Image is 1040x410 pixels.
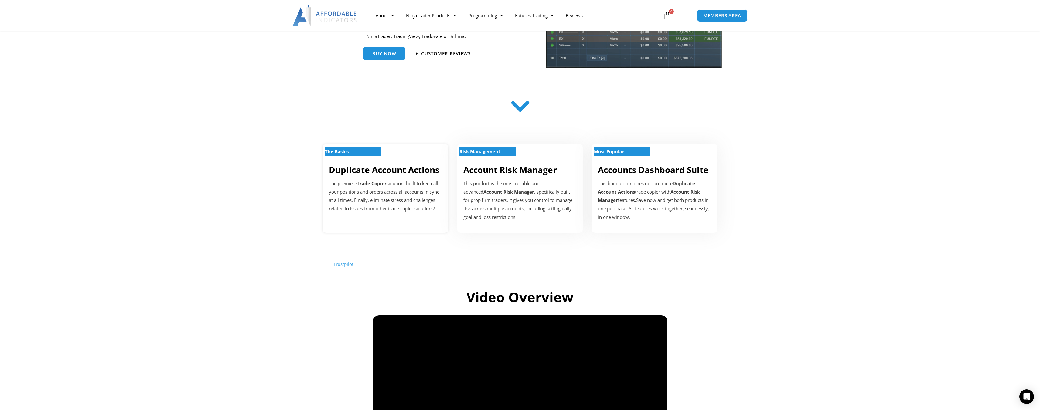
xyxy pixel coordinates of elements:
a: Accounts Dashboard Suite [598,164,708,175]
strong: The Basics [325,148,349,154]
a: Reviews [560,8,589,22]
span: 0 [669,9,674,14]
strong: Account Risk Manager [483,189,534,195]
a: Buy Now [363,47,405,60]
a: Trustpilot [333,261,353,267]
span: Buy Now [372,51,396,56]
a: NinjaTrader Products [400,8,462,22]
a: Programming [462,8,509,22]
p: The premiere solution, built to keep all your positions and orders across all accounts in sync at... [329,179,442,213]
b: Duplicate Account Actions [598,180,695,195]
span: Customer Reviews [421,51,471,56]
nav: Menu [370,8,656,22]
img: LogoAI | Affordable Indicators – NinjaTrader [292,5,358,26]
div: Open Intercom Messenger [1019,389,1034,404]
span: MEMBERS AREA [703,13,741,18]
a: About [370,8,400,22]
a: Futures Trading [509,8,560,22]
a: Account Risk Manager [463,164,557,175]
strong: Most Popular [594,148,624,154]
b: . [635,197,636,203]
strong: Risk Management [459,148,500,154]
strong: Trade Copier [357,180,387,186]
a: Duplicate Account Actions [329,164,439,175]
p: This product is the most reliable and advanced , specifically built for prop firm traders. It giv... [463,179,577,222]
a: 0 [654,7,681,24]
h2: Video Overview [350,288,690,306]
a: MEMBERS AREA [697,9,748,22]
a: Customer Reviews [416,51,471,56]
div: This bundle combines our premiere trade copier with features Save now and get both products in on... [598,179,711,222]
